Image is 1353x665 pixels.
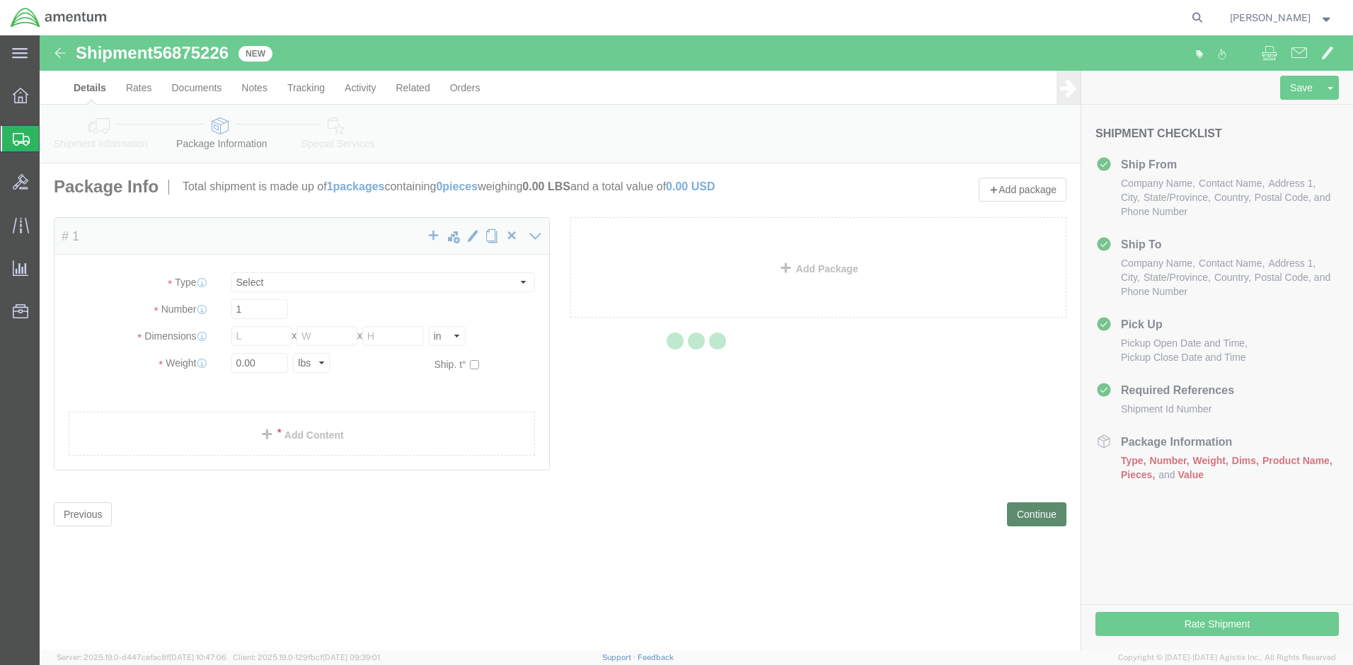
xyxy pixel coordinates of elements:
[233,653,380,661] span: Client: 2025.19.0-129fbcf
[57,653,226,661] span: Server: 2025.19.0-d447cefac8f
[602,653,638,661] a: Support
[1118,652,1336,664] span: Copyright © [DATE]-[DATE] Agistix Inc., All Rights Reserved
[638,653,674,661] a: Feedback
[1229,9,1334,26] button: [PERSON_NAME]
[169,653,226,661] span: [DATE] 10:47:06
[323,653,380,661] span: [DATE] 09:39:01
[10,7,108,28] img: logo
[1230,10,1311,25] span: Kayla Gray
